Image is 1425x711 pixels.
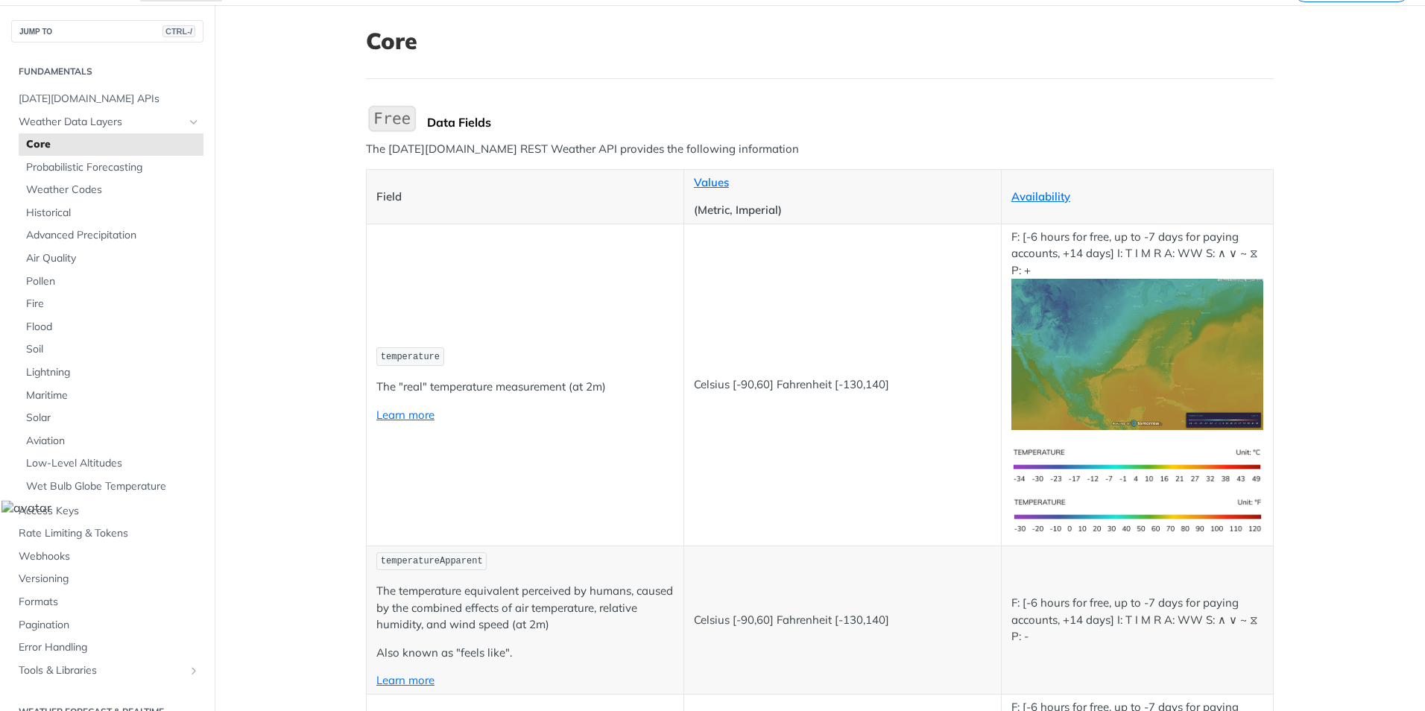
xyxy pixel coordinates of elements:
[11,614,203,636] a: Pagination
[26,228,200,243] span: Advanced Precipitation
[26,297,200,312] span: Fire
[19,224,203,247] a: Advanced Precipitation
[381,556,483,566] span: temperatureApparent
[11,568,203,590] a: Versioning
[376,408,435,422] a: Learn more
[1011,595,1263,645] p: F: [-6 hours for free, up to -7 days for paying accounts, +14 days] I: T I M R A: WW S: ∧ ∨ ~ ⧖ P: -
[427,115,1274,130] div: Data Fields
[26,365,200,380] span: Lightning
[26,479,200,494] span: Wet Bulb Globe Temperature
[376,379,674,396] p: The "real" temperature measurement (at 2m)
[19,618,200,633] span: Pagination
[19,115,184,130] span: Weather Data Layers
[11,111,203,133] a: Weather Data LayersHide subpages for Weather Data Layers
[19,572,200,587] span: Versioning
[1011,347,1263,361] span: Expand image
[19,595,200,610] span: Formats
[19,407,203,429] a: Solar
[376,189,674,206] p: Field
[19,475,203,498] a: Wet Bulb Globe Temperature
[11,591,203,613] a: Formats
[19,663,184,678] span: Tools & Libraries
[26,251,200,266] span: Air Quality
[19,247,203,270] a: Air Quality
[1011,189,1070,203] a: Availability
[19,504,200,519] span: Access Keys
[11,636,203,659] a: Error Handling
[19,549,200,564] span: Webhooks
[162,25,195,37] span: CTRL-/
[366,141,1274,158] p: The [DATE][DOMAIN_NAME] REST Weather API provides the following information
[19,92,200,107] span: [DATE][DOMAIN_NAME] APIs
[376,583,674,633] p: The temperature equivalent perceived by humans, caused by the combined effects of air temperature...
[19,361,203,384] a: Lightning
[26,342,200,357] span: Soil
[11,20,203,42] button: JUMP TOCTRL-/
[26,160,200,175] span: Probabilistic Forecasting
[11,88,203,110] a: [DATE][DOMAIN_NAME] APIs
[19,271,203,293] a: Pollen
[19,157,203,179] a: Probabilistic Forecasting
[19,526,200,541] span: Rate Limiting & Tokens
[19,452,203,475] a: Low-Level Altitudes
[694,612,991,629] p: Celsius [-90,60] Fahrenheit [-130,140]
[188,665,200,677] button: Show subpages for Tools & Libraries
[11,660,203,682] a: Tools & LibrariesShow subpages for Tools & Libraries
[694,202,991,219] p: (Metric, Imperial)
[19,179,203,201] a: Weather Codes
[19,338,203,361] a: Soil
[188,116,200,128] button: Hide subpages for Weather Data Layers
[26,274,200,289] span: Pollen
[26,183,200,197] span: Weather Codes
[11,500,203,522] a: Access Keys
[376,645,674,662] p: Also known as "feels like".
[19,316,203,338] a: Flood
[26,137,200,152] span: Core
[19,293,203,315] a: Fire
[376,673,435,687] a: Learn more
[366,28,1274,54] h1: Core
[26,456,200,471] span: Low-Level Altitudes
[26,206,200,221] span: Historical
[19,385,203,407] a: Maritime
[11,522,203,545] a: Rate Limiting & Tokens
[694,175,729,189] a: Values
[26,411,200,426] span: Solar
[381,352,440,362] span: temperature
[19,133,203,156] a: Core
[1011,458,1263,472] span: Expand image
[19,430,203,452] a: Aviation
[26,320,200,335] span: Flood
[1011,229,1263,430] p: F: [-6 hours for free, up to -7 days for paying accounts, +14 days] I: T I M R A: WW S: ∧ ∨ ~ ⧖ P: +
[19,640,200,655] span: Error Handling
[26,434,200,449] span: Aviation
[1011,508,1263,522] span: Expand image
[26,388,200,403] span: Maritime
[694,376,991,394] p: Celsius [-90,60] Fahrenheit [-130,140]
[19,202,203,224] a: Historical
[11,546,203,568] a: Webhooks
[11,65,203,78] h2: Fundamentals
